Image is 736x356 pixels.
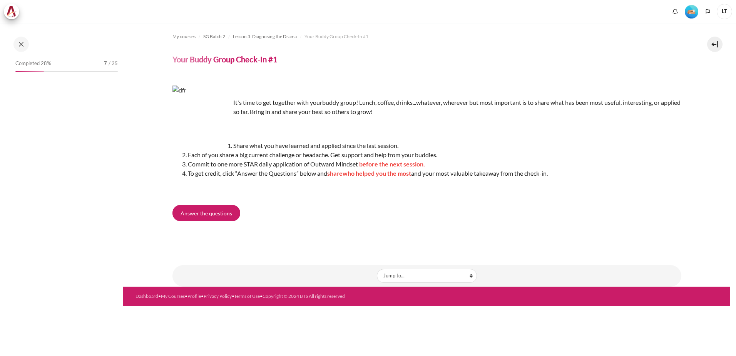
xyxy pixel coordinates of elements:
[669,6,681,17] div: Show notification window with no new notifications
[188,169,681,178] li: To get credit, click “Answer the Questions” below and and your most valuable takeaway from the ch...
[423,160,425,168] span: .
[717,4,732,19] span: LT
[123,23,730,287] section: Content
[4,4,23,19] a: Architeck Architeck
[188,141,681,150] li: Share what you have learned and applied since the last session.
[135,293,460,300] div: • • • • •
[233,99,322,106] span: It's time to get together with your
[685,5,698,18] img: Level #2
[327,170,343,177] span: share
[109,60,118,67] span: / 25
[234,293,260,299] a: Terms of Use
[172,98,681,116] p: buddy group! Lunch, coffee, drinks...whatever, wherever but most important is to share what has b...
[304,32,368,41] a: Your Buddy Group Check-In #1
[702,6,714,17] button: Languages
[15,60,51,67] span: Completed 28%
[203,32,225,41] a: SG Batch 2
[263,293,345,299] a: Copyright © 2024 BTS All rights reserved
[104,60,107,67] span: 7
[161,293,185,299] a: My Courses
[172,32,196,41] a: My courses
[304,33,368,40] span: Your Buddy Group Check-In #1
[188,151,437,158] span: Each of you share a big current challenge or headache. Get support and help from your buddies.
[172,86,230,143] img: dfr
[187,293,201,299] a: Profile
[172,33,196,40] span: My courses
[6,6,17,17] img: Architeck
[188,160,681,169] li: Commit to one more STAR daily application of Outward Mindset
[233,33,297,40] span: Lesson 3: Diagnosing the Drama
[181,209,232,217] span: Answer the questions
[685,4,698,18] div: Level #2
[204,293,232,299] a: Privacy Policy
[233,32,297,41] a: Lesson 3: Diagnosing the Drama
[682,4,701,18] a: Level #2
[359,160,423,168] span: before the next session
[203,33,225,40] span: SG Batch 2
[717,4,732,19] a: User menu
[343,170,411,177] span: who helped you the most
[135,293,158,299] a: Dashboard
[172,205,240,221] a: Answer the questions
[172,30,681,43] nav: Navigation bar
[172,54,278,64] h4: Your Buddy Group Check-In #1
[15,71,44,72] div: 28%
